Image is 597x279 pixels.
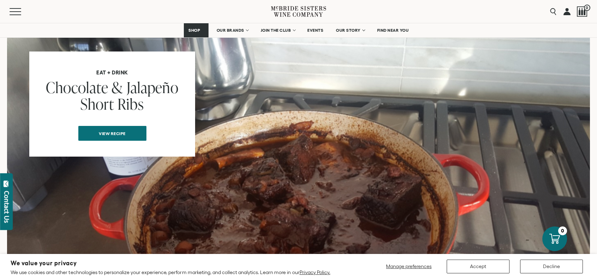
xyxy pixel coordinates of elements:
[331,23,369,37] a: OUR STORY
[558,226,567,235] div: 0
[111,77,123,98] span: &
[303,23,328,37] a: EVENTS
[86,127,138,140] span: View recipe
[382,260,436,273] button: Manage preferences
[212,23,253,37] a: OUR BRANDS
[520,260,583,273] button: Decline
[256,23,300,37] a: JOIN THE CLUB
[377,28,409,33] span: FIND NEAR YOU
[336,28,361,33] span: OUR STORY
[447,260,509,273] button: Accept
[117,93,144,114] span: Ribs
[373,23,414,37] a: FIND NEAR YOU
[11,269,330,275] p: We use cookies and other technologies to personalize your experience, perform marketing, and coll...
[386,263,432,269] span: Manage preferences
[80,93,114,114] span: Short
[46,77,108,98] span: Chocolate
[584,5,590,11] span: 0
[217,28,244,33] span: OUR BRANDS
[78,126,146,141] a: View recipe
[261,28,291,33] span: JOIN THE CLUB
[11,260,330,266] h2: We value your privacy
[188,28,200,33] span: SHOP
[307,28,323,33] span: EVENTS
[3,191,10,223] div: Contact Us
[127,77,179,98] span: Jalapeño
[184,23,209,37] a: SHOP
[10,8,35,15] button: Mobile Menu Trigger
[300,269,330,275] a: Privacy Policy.
[42,69,182,76] h6: Eat + Drink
